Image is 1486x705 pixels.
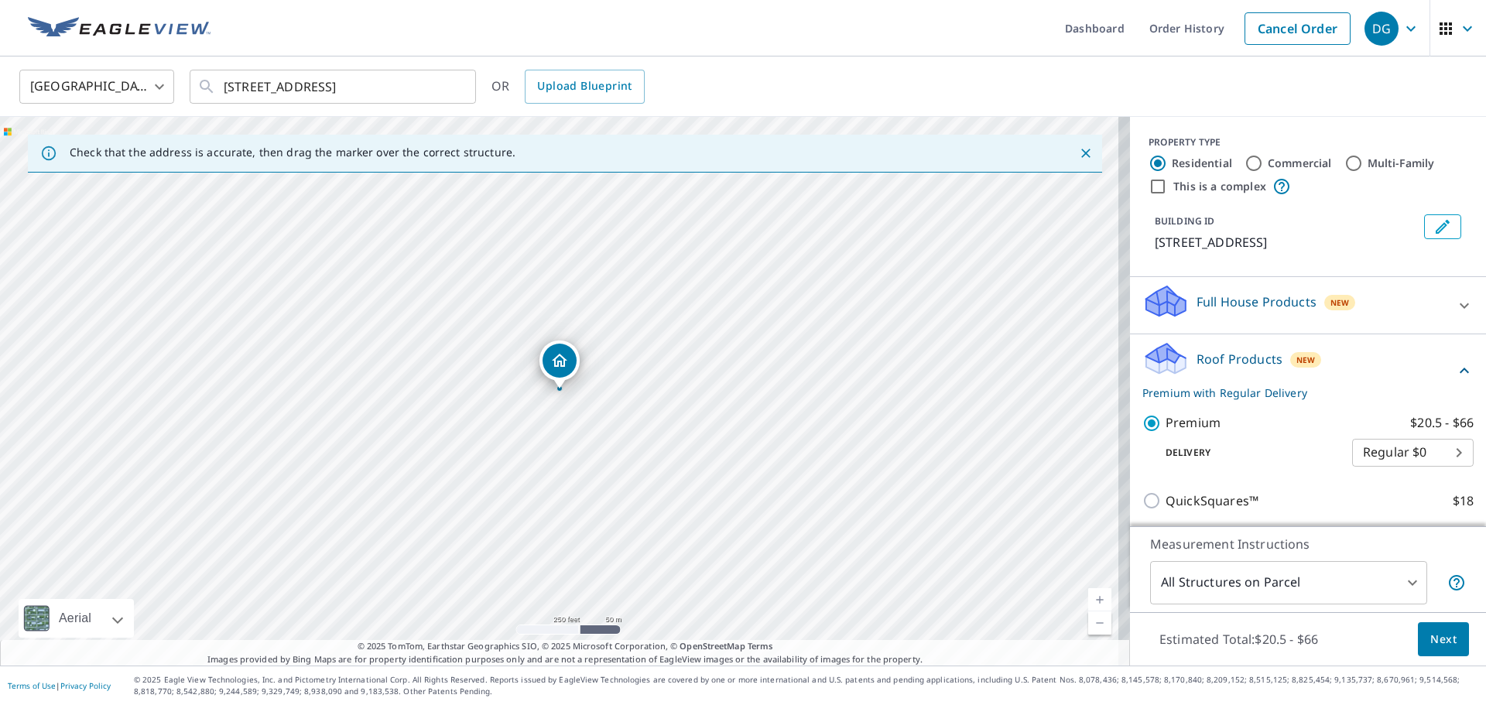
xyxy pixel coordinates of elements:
p: Roof Products [1197,350,1282,368]
p: Estimated Total: $20.5 - $66 [1147,622,1330,656]
p: $18 [1453,491,1474,511]
div: DG [1364,12,1399,46]
button: Edit building 1 [1424,214,1461,239]
a: Terms [748,640,773,652]
button: Close [1076,143,1096,163]
p: Measurement Instructions [1150,535,1466,553]
label: Multi-Family [1368,156,1435,171]
p: BUILDING ID [1155,214,1214,228]
p: Check that the address is accurate, then drag the marker over the correct structure. [70,145,515,159]
span: New [1330,296,1350,309]
a: OpenStreetMap [680,640,745,652]
p: © 2025 Eagle View Technologies, Inc. and Pictometry International Corp. All Rights Reserved. Repo... [134,674,1478,697]
span: Your report will include each building or structure inside the parcel boundary. In some cases, du... [1447,573,1466,592]
p: QuickSquares™ [1166,491,1258,511]
img: EV Logo [28,17,211,40]
div: Aerial [19,599,134,638]
span: Next [1430,630,1457,649]
div: Regular $0 [1352,431,1474,474]
label: This is a complex [1173,179,1266,194]
input: Search by address or latitude-longitude [224,65,444,108]
span: Upload Blueprint [537,77,632,96]
a: Terms of Use [8,680,56,691]
a: Privacy Policy [60,680,111,691]
div: Full House ProductsNew [1142,283,1474,327]
p: Premium [1166,413,1221,433]
p: [STREET_ADDRESS] [1155,233,1418,252]
p: Full House Products [1197,293,1317,311]
span: New [1296,354,1316,366]
p: Delivery [1142,446,1352,460]
a: Current Level 17, Zoom Out [1088,611,1111,635]
label: Commercial [1268,156,1332,171]
p: Premium with Regular Delivery [1142,385,1455,401]
div: Roof ProductsNewPremium with Regular Delivery [1142,341,1474,401]
a: Upload Blueprint [525,70,644,104]
label: Residential [1172,156,1232,171]
button: Next [1418,622,1469,657]
div: OR [491,70,645,104]
p: | [8,681,111,690]
div: Dropped pin, building 1, Residential property, 3505 Wilmington Ave Hopewell, VA 23860 [539,341,580,388]
div: All Structures on Parcel [1150,561,1427,604]
div: Aerial [54,599,96,638]
a: Cancel Order [1245,12,1351,45]
div: [GEOGRAPHIC_DATA] [19,65,174,108]
span: © 2025 TomTom, Earthstar Geographics SIO, © 2025 Microsoft Corporation, © [358,640,773,653]
p: $20.5 - $66 [1410,413,1474,433]
div: PROPERTY TYPE [1149,135,1467,149]
a: Current Level 17, Zoom In [1088,588,1111,611]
